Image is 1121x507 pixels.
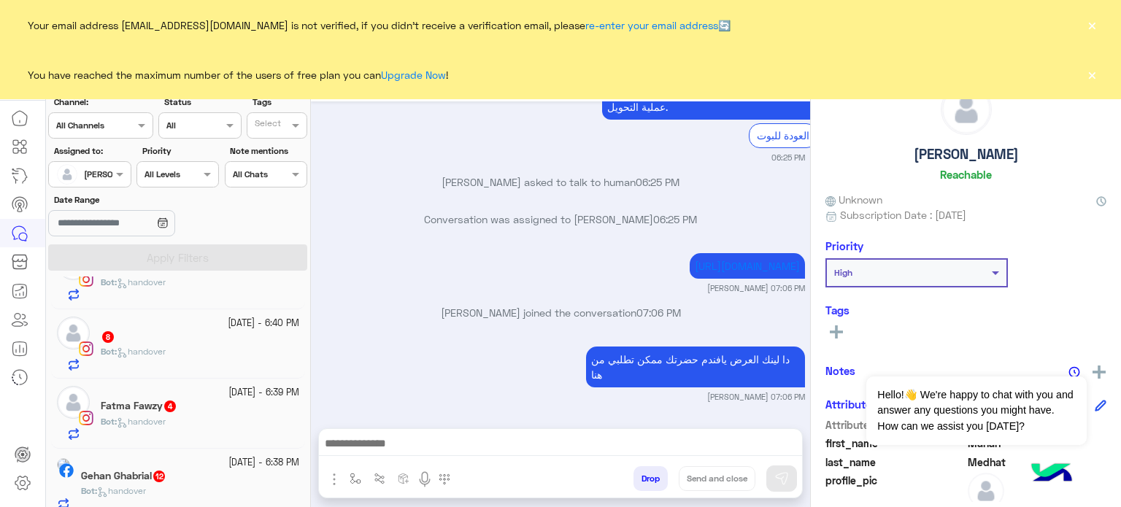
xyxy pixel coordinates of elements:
h6: Reachable [940,168,992,181]
span: 4 [164,400,176,412]
span: last_name [825,454,965,470]
span: Bot [81,485,95,496]
small: [DATE] - 6:40 PM [228,317,299,330]
b: High [834,267,852,278]
div: Select [253,117,281,133]
span: Unknown [825,192,882,207]
button: × [1085,18,1099,32]
h6: Notes [825,364,855,377]
label: Note mentions [230,144,305,158]
h6: Attributes [825,398,877,411]
img: defaultAdmin.png [57,317,90,349]
span: Attribute Name [825,417,965,433]
span: Medhat [968,454,1107,470]
label: Assigned to: [54,144,129,158]
span: 06:25 PM [636,176,679,188]
img: defaultAdmin.png [57,164,77,185]
img: Trigger scenario [374,473,385,484]
span: Bot [101,346,115,357]
img: defaultAdmin.png [941,85,991,134]
h6: Tags [825,303,1106,317]
h5: [PERSON_NAME] [914,146,1019,163]
h6: Priority [825,239,863,252]
label: Tags [253,96,306,109]
img: create order [398,473,409,484]
span: Hello!👋 We're happy to chat with you and answer any questions you might have. How can we assist y... [866,376,1086,445]
p: [PERSON_NAME] joined the conversation [317,305,805,320]
label: Channel: [54,96,152,109]
button: × [1085,67,1099,82]
img: Instagram [79,411,93,425]
span: 06:25 PM [653,213,697,225]
label: Priority [142,144,217,158]
span: handover [117,416,166,427]
img: make a call [439,473,450,485]
span: 12 [153,471,165,482]
button: Send and close [679,466,755,491]
span: Bot [101,276,115,287]
h5: Fatma Fawzy [101,400,177,412]
img: hulul-logo.png [1026,449,1077,500]
span: 8 [102,331,114,343]
img: send voice note [416,471,434,488]
img: Instagram [79,341,93,356]
span: Subscription Date : [DATE] [840,207,966,222]
button: Trigger scenario [368,466,392,490]
img: defaultAdmin.png [57,386,90,419]
span: profile_pic [825,473,965,506]
button: select flow [344,466,368,490]
span: handover [117,276,166,287]
a: [URL][DOMAIN_NAME] [695,260,800,272]
span: handover [97,485,146,496]
small: [DATE] - 6:39 PM [228,386,299,400]
button: create order [392,466,416,490]
img: add [1093,365,1106,379]
span: handover [117,346,166,357]
p: Conversation was assigned to [PERSON_NAME] [317,212,805,227]
span: first_name [825,436,965,451]
p: [PERSON_NAME] asked to talk to human [317,174,805,190]
b: : [101,346,117,357]
b: : [101,276,117,287]
small: [PERSON_NAME] 07:06 PM [707,282,805,294]
p: 7/10/2025, 7:06 PM [690,253,805,279]
img: send attachment [325,471,343,488]
img: send message [774,471,789,486]
small: [DATE] - 6:38 PM [228,456,299,470]
img: Instagram [79,272,93,287]
span: You have reached the maximum number of the users of free plan you can ! [28,67,448,82]
img: Facebook [59,463,74,478]
label: Date Range [54,193,217,206]
div: العودة للبوت [749,123,817,147]
span: 07:06 PM [636,306,681,319]
a: Upgrade Now [381,69,446,81]
p: 7/10/2025, 7:06 PM [586,347,805,387]
button: Drop [633,466,668,491]
small: [PERSON_NAME] 07:06 PM [707,391,805,403]
b: : [81,485,97,496]
label: Status [164,96,239,109]
span: Bot [101,416,115,427]
small: 06:25 PM [771,152,805,163]
span: Your email address [EMAIL_ADDRESS][DOMAIN_NAME] is not verified, if you didn't receive a verifica... [28,18,731,33]
h5: Gehan Ghabrial [81,470,166,482]
img: select flow [350,473,361,484]
img: picture [57,458,70,471]
b: : [101,416,117,427]
a: re-enter your email address [585,19,718,31]
button: Apply Filters [48,244,307,271]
